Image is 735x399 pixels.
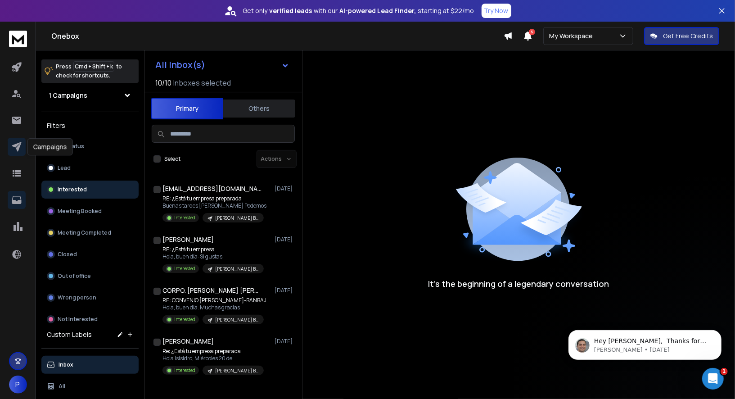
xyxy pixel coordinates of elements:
p: Meeting Booked [58,208,102,215]
p: Try Now [484,6,509,15]
button: Out of office [41,267,139,285]
span: 10 / 10 [155,77,171,88]
p: RE: CONVENIO [PERSON_NAME]-BANBAJIO [162,297,271,304]
p: Re: ¿Está tu empresa preparada [162,348,264,355]
button: Get Free Credits [644,27,719,45]
p: [PERSON_NAME] B2B - HR General [215,367,258,374]
button: 1 Campaigns [41,86,139,104]
p: Get Free Credits [663,32,713,41]
p: It’s the beginning of a legendary conversation [428,277,609,290]
p: Interested [174,367,195,374]
button: Not Interested [41,310,139,328]
p: RE: ¿Está tu empresa [162,246,264,253]
span: Cmd + Shift + k [73,61,114,72]
p: [PERSON_NAME] B2B - HR General [215,317,258,323]
button: Inbox [41,356,139,374]
span: 5 [529,29,535,35]
p: RE: ¿Está tu empresa preparada [162,195,266,202]
h1: All Inbox(s) [155,60,205,69]
button: P [9,376,27,394]
button: Wrong person [41,289,139,307]
button: All Status [41,137,139,155]
button: Meeting Booked [41,202,139,220]
p: [DATE] [275,185,295,192]
h3: Inboxes selected [173,77,231,88]
button: Meeting Completed [41,224,139,242]
p: Not Interested [58,316,98,323]
p: Lead [58,164,71,172]
p: Get only with our starting at $22/mo [243,6,474,15]
h1: CORPO. [PERSON_NAME] [PERSON_NAME] [162,286,262,295]
p: Interested [174,265,195,272]
button: All Inbox(s) [148,56,297,74]
p: [DATE] [275,236,295,243]
h1: [PERSON_NAME] [162,235,214,244]
h3: Filters [41,119,139,132]
h1: [EMAIL_ADDRESS][DOMAIN_NAME] [162,184,262,193]
p: My Workspace [549,32,596,41]
h1: Onebox [51,31,504,41]
p: Hola, buen día: Si gustas [162,253,264,260]
p: Interested [174,214,195,221]
p: Interested [174,316,195,323]
p: [PERSON_NAME] B2B - HR General [215,266,258,272]
p: Inbox [59,361,73,368]
span: 1 [721,368,728,375]
button: Try Now [482,4,511,18]
button: Others [223,99,295,118]
h3: Custom Labels [47,330,92,339]
p: Wrong person [58,294,96,301]
button: Lead [41,159,139,177]
p: [PERSON_NAME] B2B - HR General [215,215,258,222]
p: Hola, buen día. Muchas gracias [162,304,271,311]
p: [DATE] [275,338,295,345]
p: [DATE] [275,287,295,294]
h1: [PERSON_NAME] [162,337,214,346]
button: All [41,377,139,395]
img: logo [9,31,27,47]
p: Out of office [58,272,91,280]
strong: verified leads [270,6,312,15]
div: Campaigns [27,138,73,155]
label: Select [164,155,180,163]
h1: 1 Campaigns [49,91,87,100]
p: Meeting Completed [58,229,111,236]
p: Closed [58,251,77,258]
p: Buenas tardes [PERSON_NAME] Podemos [162,202,266,209]
button: Interested [41,181,139,199]
button: Closed [41,245,139,263]
p: Hola Isisidro, Miércoles 20 de [162,355,264,362]
button: Primary [151,98,223,119]
p: Press to check for shortcuts. [56,62,122,80]
iframe: Intercom notifications message [555,311,735,375]
p: All [59,383,65,390]
iframe: Intercom live chat [702,368,724,390]
strong: AI-powered Lead Finder, [340,6,416,15]
p: Interested [58,186,87,193]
